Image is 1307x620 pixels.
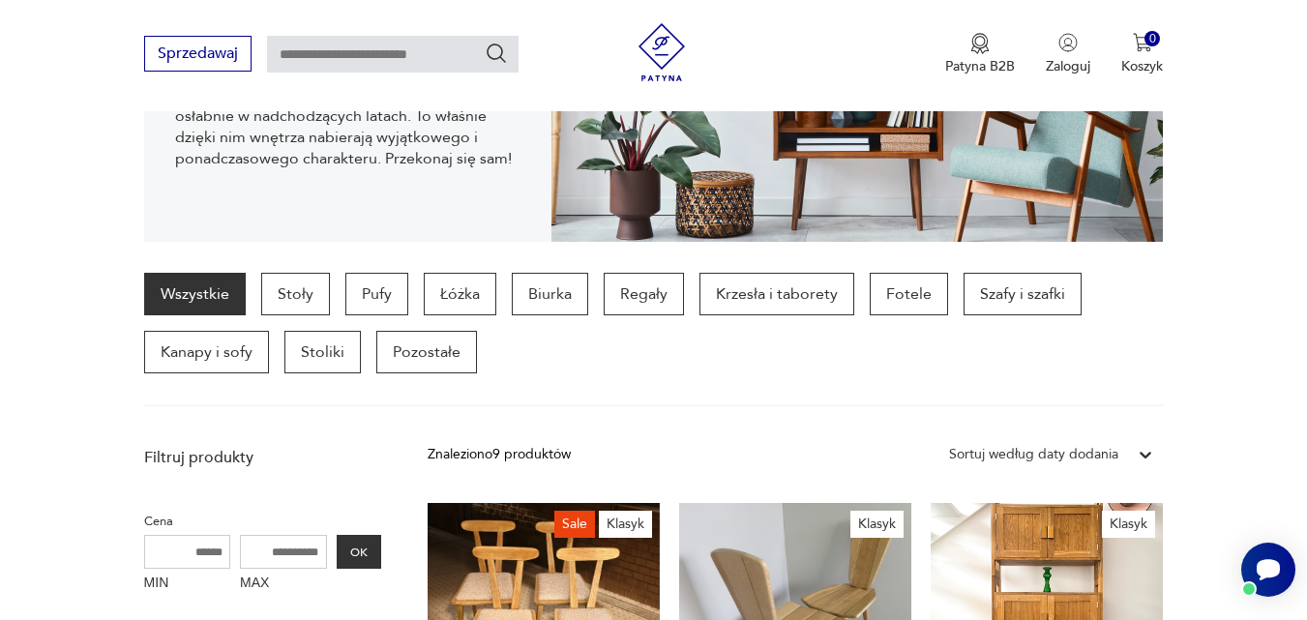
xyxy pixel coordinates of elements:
[945,33,1015,75] a: Ikona medaluPatyna B2B
[1121,57,1163,75] p: Koszyk
[1058,33,1078,52] img: Ikonka użytkownika
[284,331,361,373] a: Stoliki
[870,273,948,315] a: Fotele
[337,535,381,569] button: OK
[240,569,327,600] label: MAX
[144,331,269,373] a: Kanapy i sofy
[144,273,246,315] a: Wszystkie
[970,33,990,54] img: Ikona medalu
[485,42,508,65] button: Szukaj
[1241,543,1295,597] iframe: Smartsupp widget button
[376,331,477,373] a: Pozostałe
[964,273,1082,315] a: Szafy i szafki
[604,273,684,315] a: Regały
[1144,31,1161,47] div: 0
[424,273,496,315] a: Łóżka
[144,36,252,72] button: Sprzedawaj
[1046,33,1090,75] button: Zaloguj
[175,63,521,169] p: [US_STATE] Times obwieścił, że moda na meble retro w duchu mid-century z pewnością nie osłabnie w...
[261,273,330,315] a: Stoły
[512,273,588,315] a: Biurka
[949,444,1118,465] div: Sortuj według daty dodania
[144,447,381,468] p: Filtruj produkty
[144,569,231,600] label: MIN
[1121,33,1163,75] button: 0Koszyk
[633,23,691,81] img: Patyna - sklep z meblami i dekoracjami vintage
[1133,33,1152,52] img: Ikona koszyka
[345,273,408,315] a: Pufy
[1046,57,1090,75] p: Zaloguj
[144,511,381,532] p: Cena
[699,273,854,315] a: Krzesła i taborety
[428,444,571,465] div: Znaleziono 9 produktów
[144,48,252,62] a: Sprzedawaj
[945,57,1015,75] p: Patyna B2B
[945,33,1015,75] button: Patyna B2B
